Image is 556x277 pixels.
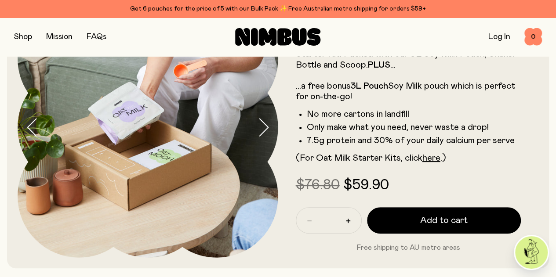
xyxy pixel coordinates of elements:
[87,33,106,41] a: FAQs
[524,28,542,46] button: 0
[368,61,390,69] strong: PLUS
[422,154,440,162] a: here
[307,122,521,133] li: Only make what you need, never waste a drop!
[515,236,548,269] img: agent
[420,214,468,227] span: Add to cart
[296,154,422,162] span: (For Oat Milk Starter Kits, click
[343,178,389,192] span: $59.90
[367,207,521,234] button: Add to cart
[488,33,510,41] a: Log In
[296,242,521,253] p: Free shipping to AU metro areas
[296,178,340,192] span: $76.80
[307,135,521,146] li: 7.5g protein and 30% of your daily calcium per serve
[351,82,361,90] strong: 3L
[440,154,446,162] span: .)
[14,4,542,14] div: Get 6 pouches for the price of 5 with our Bulk Pack ✨ Free Australian metro shipping for orders $59+
[363,82,388,90] strong: Pouch
[46,33,73,41] a: Mission
[307,109,521,119] li: No more cartons in landfill
[296,39,521,102] p: Say hello to your new daily routine, with the Nimbus Soy Starter Kit. Packed with our 5L Soy Milk...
